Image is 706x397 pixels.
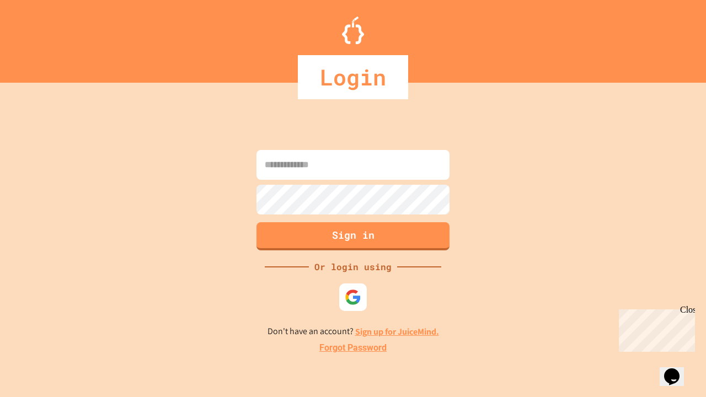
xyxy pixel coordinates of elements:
img: Logo.svg [342,17,364,44]
div: Chat with us now!Close [4,4,76,70]
p: Don't have an account? [268,325,439,339]
button: Sign in [256,222,450,250]
div: Or login using [309,260,397,273]
iframe: chat widget [660,353,695,386]
img: google-icon.svg [345,289,361,305]
iframe: chat widget [614,305,695,352]
a: Sign up for JuiceMind. [355,326,439,337]
div: Login [298,55,408,99]
a: Forgot Password [319,341,387,355]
